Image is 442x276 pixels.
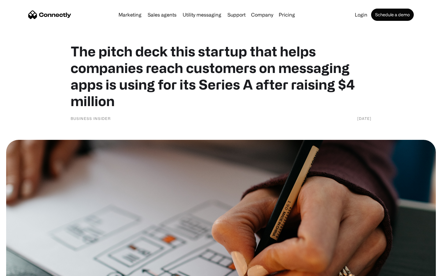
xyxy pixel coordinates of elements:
[28,10,71,19] a: home
[249,10,275,19] div: Company
[276,12,297,17] a: Pricing
[71,115,111,121] div: Business Insider
[145,12,179,17] a: Sales agents
[6,265,37,274] aside: Language selected: English
[12,265,37,274] ul: Language list
[251,10,273,19] div: Company
[225,12,248,17] a: Support
[371,9,414,21] a: Schedule a demo
[116,12,144,17] a: Marketing
[180,12,224,17] a: Utility messaging
[357,115,371,121] div: [DATE]
[352,12,370,17] a: Login
[71,43,371,109] h1: The pitch deck this startup that helps companies reach customers on messaging apps is using for i...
